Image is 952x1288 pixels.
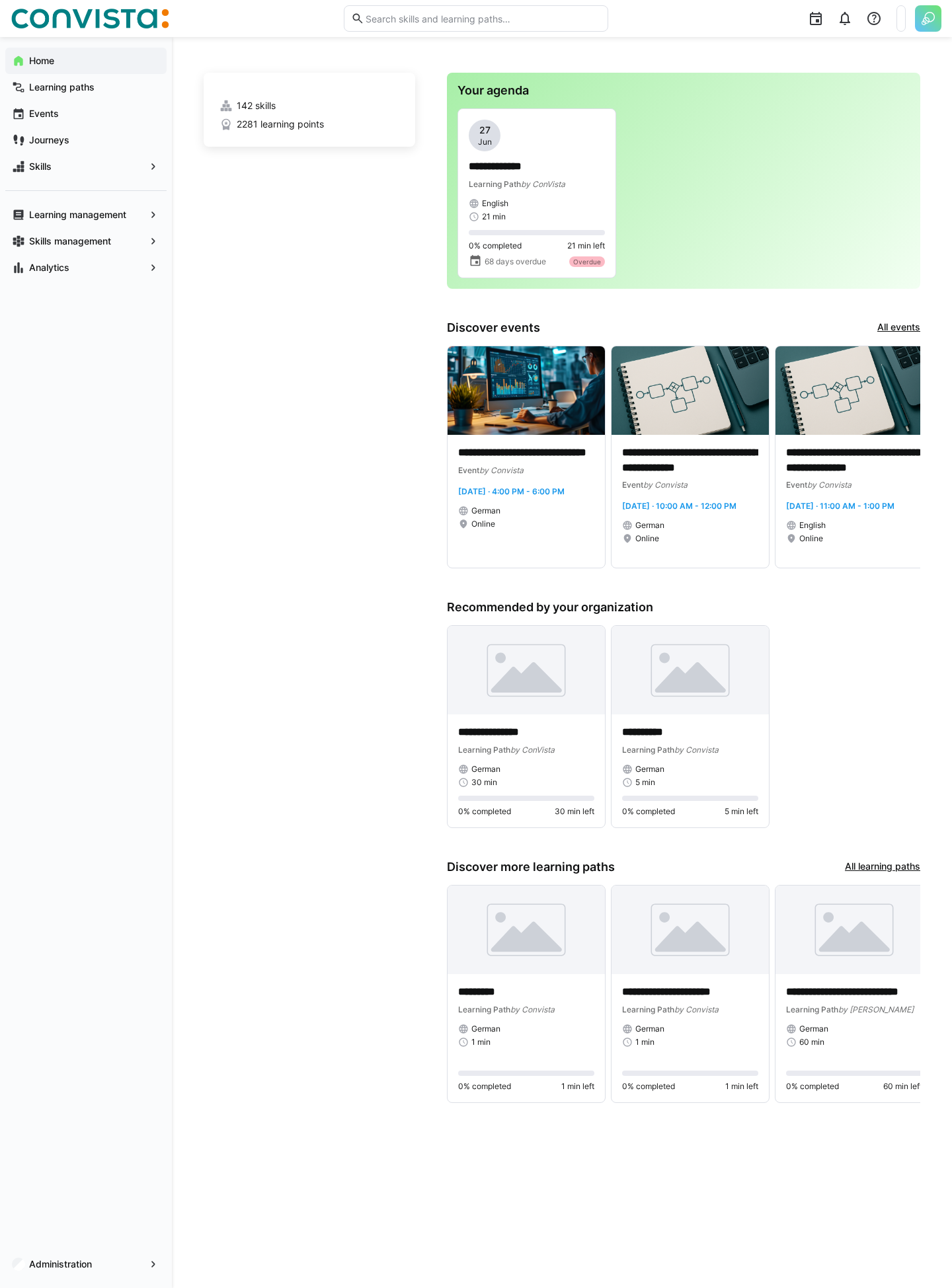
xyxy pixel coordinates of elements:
span: 21 min left [567,241,605,251]
span: [DATE] · 10:00 AM - 12:00 PM [622,501,736,511]
span: by ConVista [510,745,555,755]
span: German [471,764,500,775]
span: 0% completed [622,1081,675,1092]
span: 142 skills [237,99,276,112]
input: Search skills and learning paths… [364,13,601,24]
span: 60 min left [883,1081,922,1092]
img: image [775,346,933,435]
span: 5 min [635,777,655,788]
img: image [448,346,605,435]
span: 1 min [635,1037,654,1047]
span: 1 min left [561,1081,594,1092]
span: Online [635,533,659,544]
span: by Convista [510,1004,555,1014]
span: 2281 learning points [237,118,324,131]
span: Online [471,519,495,529]
a: All learning paths [845,860,920,874]
div: Overdue [569,256,605,267]
span: 0% completed [458,1081,511,1092]
span: [DATE] · 11:00 AM - 1:00 PM [786,501,894,511]
span: German [635,520,664,531]
span: 0% completed [786,1081,839,1092]
span: Event [786,480,807,490]
h3: Discover more learning paths [447,860,615,874]
h3: Recommended by your organization [447,600,920,615]
span: 60 min [799,1037,824,1047]
span: by Convista [807,480,852,490]
span: German [799,1024,828,1034]
span: by Convista [643,480,688,490]
span: by [PERSON_NAME] [838,1004,914,1014]
span: German [635,1024,664,1034]
span: German [471,506,500,516]
span: 27 [479,124,491,137]
img: image [448,886,605,974]
span: Learning Path [458,1004,510,1014]
span: 0% completed [469,241,522,251]
span: by Convista [674,1004,719,1014]
span: 1 min [471,1037,491,1047]
span: Learning Path [622,1004,674,1014]
span: Learning Path [458,745,510,755]
span: 5 min left [725,806,758,817]
span: by ConVista [521,179,565,189]
span: Learning Path [469,179,521,189]
span: Learning Path [786,1004,838,1014]
a: 142 skills [219,99,399,112]
span: German [635,764,664,775]
span: 0% completed [458,806,511,817]
span: by Convista [479,465,524,475]
span: 0% completed [622,806,675,817]
a: All events [877,321,920,335]
span: 21 min [482,211,506,222]
span: Event [622,480,643,490]
span: Jun [478,137,492,147]
span: Learning Path [622,745,674,755]
img: image [612,626,769,714]
span: German [471,1024,500,1034]
h3: Discover events [447,321,540,335]
img: image [775,886,933,974]
span: English [799,520,826,531]
span: 68 days overdue [485,256,546,267]
span: 30 min [471,777,497,788]
span: 1 min left [725,1081,758,1092]
span: by Convista [674,745,719,755]
span: Event [458,465,479,475]
img: image [612,886,769,974]
img: image [448,626,605,714]
span: English [482,198,508,209]
h3: Your agenda [457,83,910,98]
span: [DATE] · 4:00 PM - 6:00 PM [458,486,565,496]
span: Online [799,533,823,544]
img: image [612,346,769,435]
span: 30 min left [555,806,594,817]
